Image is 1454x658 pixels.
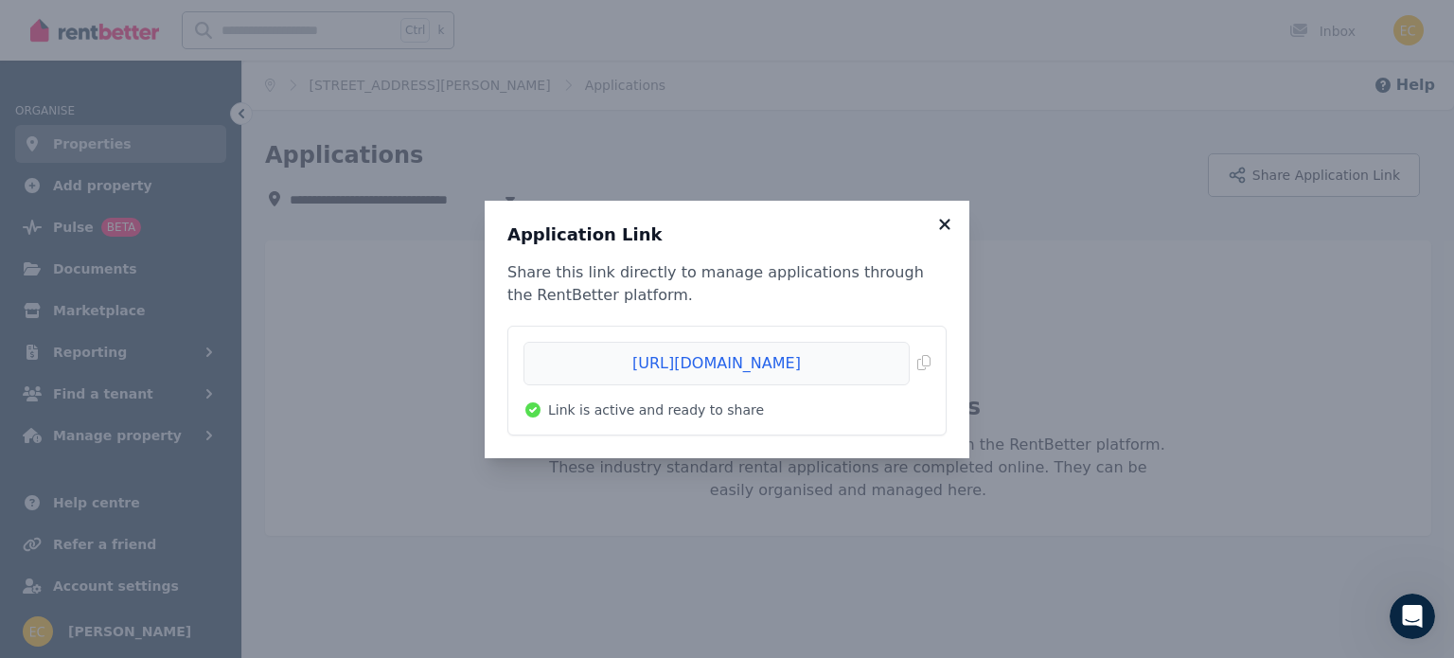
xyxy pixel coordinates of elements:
button: Collapse window [569,8,605,44]
button: [URL][DOMAIN_NAME] [523,342,931,385]
span: Link is active and ready to share [548,400,764,419]
iframe: Intercom live chat [1390,594,1435,639]
h3: Application Link [507,223,947,246]
p: Share this link directly to manage applications through the RentBetter platform. [507,261,947,307]
button: go back [12,8,48,44]
div: Close [605,8,639,42]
